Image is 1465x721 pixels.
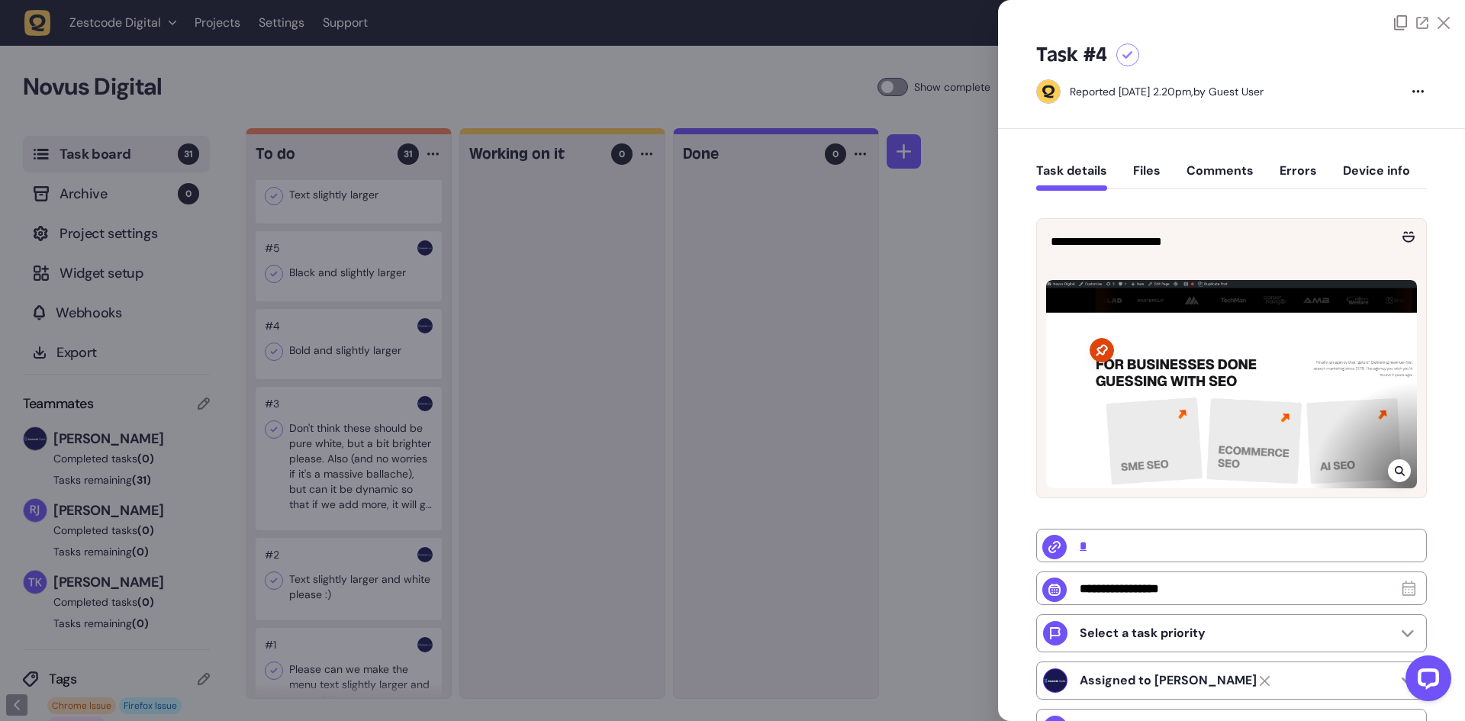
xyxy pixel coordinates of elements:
[1037,80,1060,103] img: Guest User
[1080,673,1257,688] strong: Harry Robinson
[1080,626,1206,641] p: Select a task priority
[1280,163,1317,191] button: Errors
[1036,163,1107,191] button: Task details
[1393,649,1457,713] iframe: LiveChat chat widget
[1036,43,1107,67] h5: Task #4
[1343,163,1410,191] button: Device info
[1070,84,1264,99] div: by Guest User
[1070,85,1193,98] div: Reported [DATE] 2.20pm,
[1186,163,1254,191] button: Comments
[1133,163,1161,191] button: Files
